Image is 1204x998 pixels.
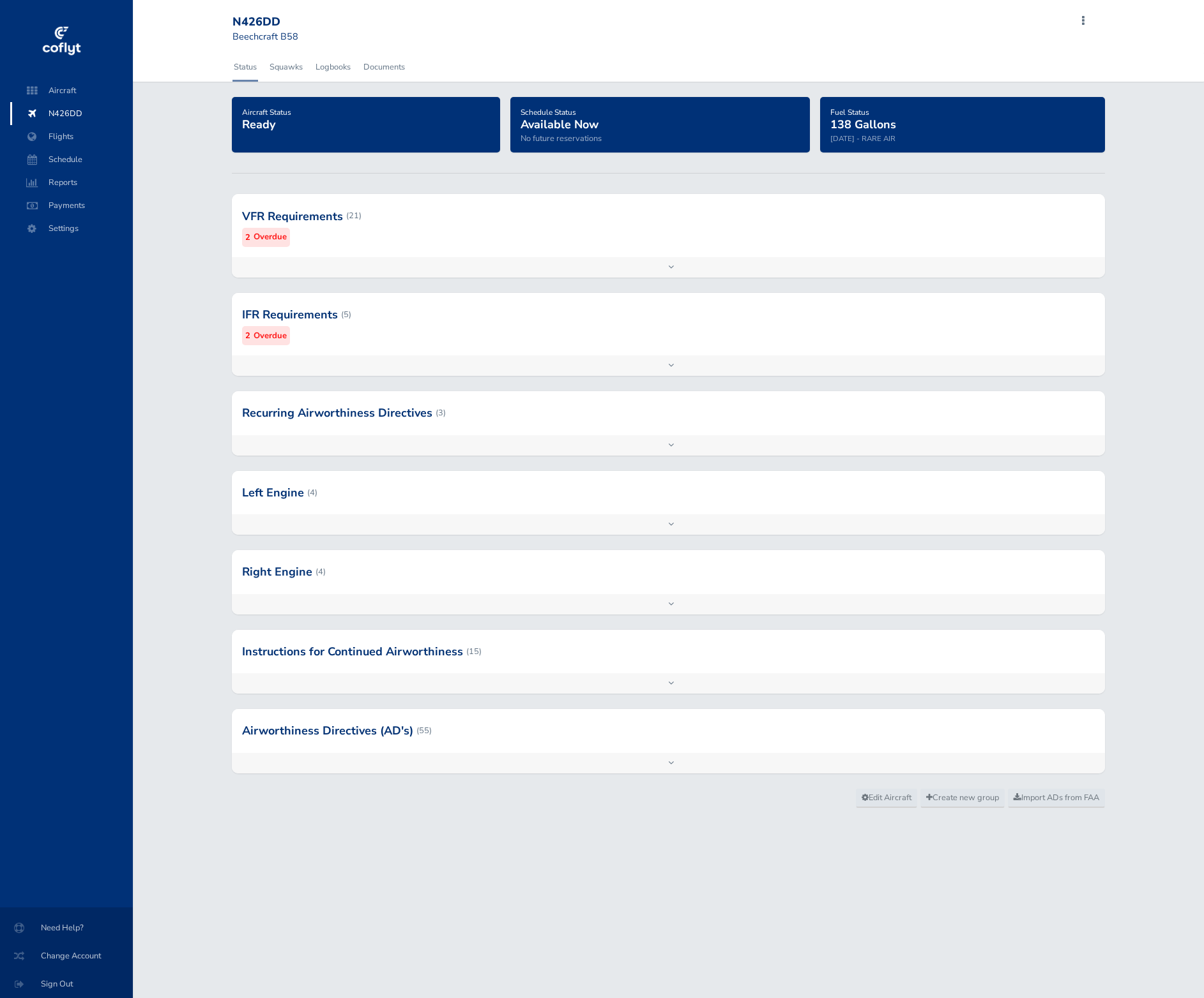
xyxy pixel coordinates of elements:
[23,194,120,217] span: Payments
[862,792,911,803] span: Edit Aircraft
[23,171,120,194] span: Reports
[362,53,406,81] a: Documents
[40,22,82,61] img: coflyt logo
[830,117,896,132] span: 138 Gallons
[242,107,291,117] span: Aircraft Status
[521,133,602,144] span: No future reservations
[23,125,120,148] span: Flights
[254,329,287,343] small: Overdue
[521,103,598,133] a: Schedule StatusAvailable Now
[15,944,118,967] span: Change Account
[242,117,275,132] span: Ready
[830,107,869,117] span: Fuel Status
[268,53,304,81] a: Squawks
[23,217,120,240] span: Settings
[856,789,917,808] a: Edit Aircraft
[15,916,118,939] span: Need Help?
[23,148,120,171] span: Schedule
[521,107,576,117] span: Schedule Status
[926,792,999,803] span: Create new group
[23,79,120,102] span: Aircraft
[830,133,895,144] small: [DATE] - RARE AIR
[920,789,1005,808] a: Create new group
[314,53,352,81] a: Logbooks
[15,972,118,995] span: Sign Out
[254,230,287,244] small: Overdue
[232,30,298,43] small: Beechcraft B58
[232,53,258,81] a: Status
[1008,789,1105,808] a: Import ADs from FAA
[521,117,598,132] span: Available Now
[23,102,120,125] span: N426DD
[232,15,324,29] div: N426DD
[1014,792,1099,803] span: Import ADs from FAA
